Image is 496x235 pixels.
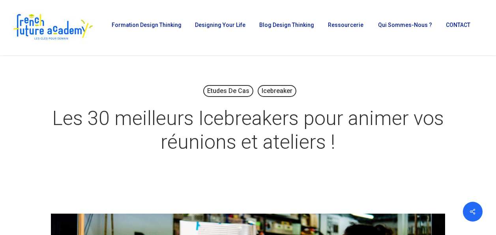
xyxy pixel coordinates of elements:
[446,22,470,28] span: CONTACT
[328,22,363,28] span: Ressourcerie
[255,22,316,33] a: Blog Design Thinking
[259,22,314,28] span: Blog Design Thinking
[442,22,473,33] a: CONTACT
[112,22,182,28] span: Formation Design Thinking
[378,22,432,28] span: Qui sommes-nous ?
[195,22,245,28] span: Designing Your Life
[191,22,247,33] a: Designing Your Life
[108,22,183,33] a: Formation Design Thinking
[51,99,445,162] h1: Les 30 meilleurs Icebreakers pour animer vos réunions et ateliers !
[203,85,253,97] a: Etudes de cas
[374,22,434,33] a: Qui sommes-nous ?
[324,22,366,33] a: Ressourcerie
[11,12,94,44] img: French Future Academy
[258,85,296,97] a: Icebreaker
